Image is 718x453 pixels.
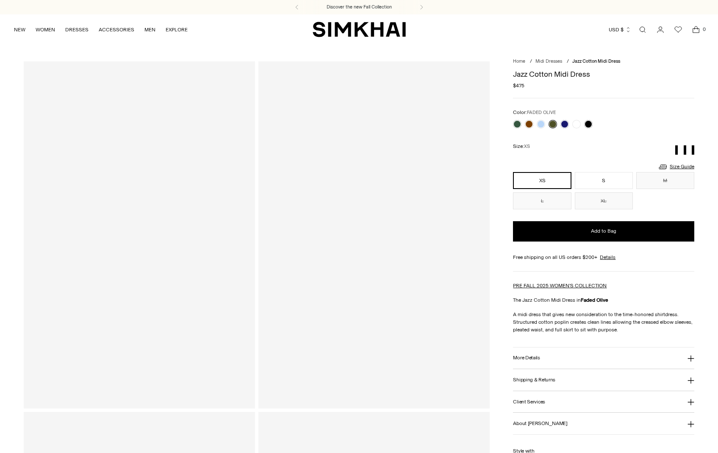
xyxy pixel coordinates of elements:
[513,221,694,242] button: Add to Bag
[513,142,530,150] label: Size:
[670,21,687,38] a: Wishlist
[636,172,694,189] button: M
[567,58,569,65] div: /
[166,20,188,39] a: EXPLORE
[513,311,694,333] p: A midi dress that gives new consideration to the time-honored shirtdress. Structured cotton popli...
[258,61,490,409] a: Jazz Cotton Midi Dress
[575,172,633,189] button: S
[313,21,406,38] a: SIMKHAI
[513,283,607,289] a: PRE FALL 2025 WOMEN'S COLLECTION
[527,110,556,115] span: FADED OLIVE
[513,377,555,383] h3: Shipping & Returns
[688,21,704,38] a: Open cart modal
[513,355,540,361] h3: More Details
[609,20,631,39] button: USD $
[652,21,669,38] a: Go to the account page
[572,58,620,64] span: Jazz Cotton Midi Dress
[513,58,525,64] a: Home
[530,58,532,65] div: /
[36,20,55,39] a: WOMEN
[513,413,694,434] button: About [PERSON_NAME]
[513,399,545,405] h3: Client Services
[513,296,694,304] p: The Jazz Cotton Midi Dress in
[99,20,134,39] a: ACCESSORIES
[14,20,25,39] a: NEW
[65,20,89,39] a: DRESSES
[327,4,392,11] a: Discover the new Fall Collection
[513,347,694,369] button: More Details
[600,253,615,261] a: Details
[513,369,694,391] button: Shipping & Returns
[513,253,694,261] div: Free shipping on all US orders $200+
[581,297,608,303] strong: Faded Olive
[535,58,562,64] a: Midi Dresses
[575,192,633,209] button: XL
[144,20,155,39] a: MEN
[658,161,694,172] a: Size Guide
[24,61,255,409] a: Jazz Cotton Midi Dress
[513,58,694,65] nav: breadcrumbs
[591,228,616,235] span: Add to Bag
[513,108,556,117] label: Color:
[634,21,651,38] a: Open search modal
[513,192,571,209] button: L
[513,421,567,426] h3: About [PERSON_NAME]
[524,144,530,149] span: XS
[513,82,524,89] span: $475
[513,391,694,413] button: Client Services
[513,172,571,189] button: XS
[513,70,694,78] h1: Jazz Cotton Midi Dress
[700,25,708,33] span: 0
